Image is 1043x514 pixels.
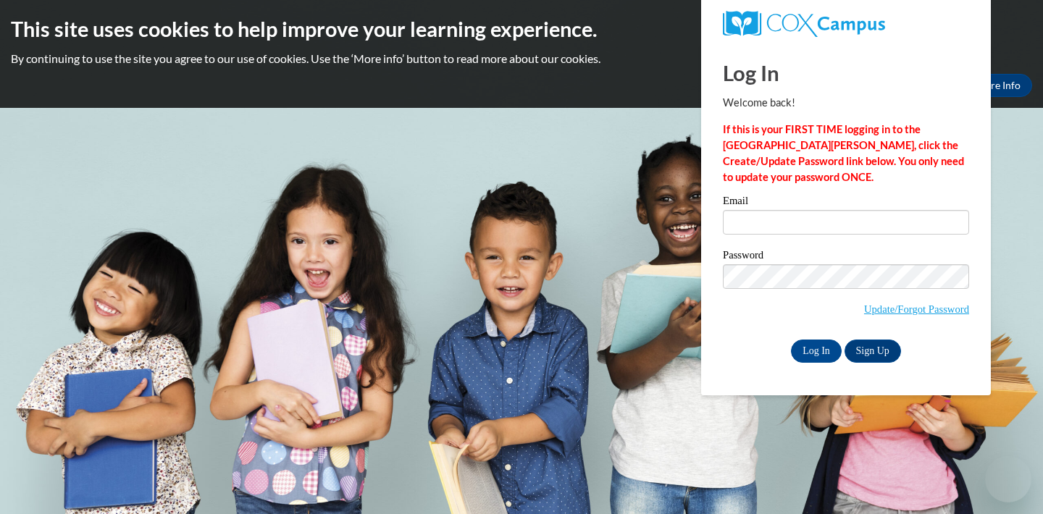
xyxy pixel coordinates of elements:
a: COX Campus [723,11,969,37]
p: Welcome back! [723,95,969,111]
label: Password [723,250,969,264]
iframe: Button to launch messaging window [985,456,1031,502]
a: Sign Up [845,340,901,363]
img: COX Campus [723,11,885,37]
h2: This site uses cookies to help improve your learning experience. [11,14,1032,43]
input: Log In [791,340,842,363]
a: Update/Forgot Password [864,303,969,315]
a: More Info [964,74,1032,97]
h1: Log In [723,58,969,88]
label: Email [723,195,969,210]
strong: If this is your FIRST TIME logging in to the [GEOGRAPHIC_DATA][PERSON_NAME], click the Create/Upd... [723,123,964,183]
p: By continuing to use the site you agree to our use of cookies. Use the ‘More info’ button to read... [11,51,1032,67]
